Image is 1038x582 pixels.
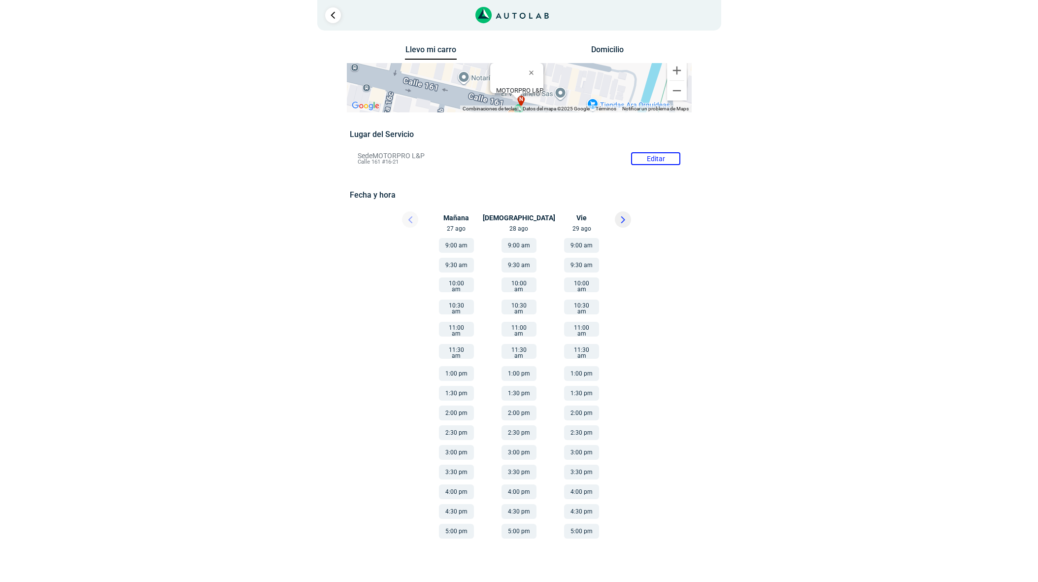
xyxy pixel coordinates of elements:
[439,386,474,401] button: 1:30 pm
[502,344,536,359] button: 11:30 am
[502,445,536,460] button: 3:00 pm
[502,425,536,440] button: 2:30 pm
[502,366,536,381] button: 1:00 pm
[502,238,536,253] button: 9:00 am
[439,484,474,499] button: 4:00 pm
[564,277,599,292] button: 10:00 am
[496,87,543,102] div: Calle 161 #16-21
[349,100,382,112] img: Google
[439,504,474,519] button: 4:30 pm
[581,45,633,59] button: Domicilio
[496,87,543,94] b: MOTORPRO L&P
[439,238,474,253] button: 9:00 am
[622,106,689,111] a: Notificar un problema de Maps
[439,322,474,337] button: 11:00 am
[439,425,474,440] button: 2:30 pm
[502,258,536,273] button: 9:30 am
[439,445,474,460] button: 3:00 pm
[564,238,599,253] button: 9:00 am
[564,425,599,440] button: 2:30 pm
[475,10,549,19] a: Link al sitio de autolab
[523,106,590,111] span: Datos del mapa ©2025 Google
[502,484,536,499] button: 4:00 pm
[564,465,599,479] button: 3:30 pm
[502,406,536,420] button: 2:00 pm
[502,504,536,519] button: 4:30 pm
[564,406,599,420] button: 2:00 pm
[564,322,599,337] button: 11:00 am
[564,386,599,401] button: 1:30 pm
[502,277,536,292] button: 10:00 am
[439,344,474,359] button: 11:30 am
[502,322,536,337] button: 11:00 am
[502,524,536,539] button: 5:00 pm
[439,300,474,314] button: 10:30 am
[564,524,599,539] button: 5:00 pm
[439,524,474,539] button: 5:00 pm
[439,406,474,420] button: 2:00 pm
[325,7,341,23] a: Ir al paso anterior
[439,366,474,381] button: 1:00 pm
[405,45,457,60] button: Llevo mi carro
[667,81,687,101] button: Reducir
[564,366,599,381] button: 1:00 pm
[502,465,536,479] button: 3:30 pm
[522,61,545,84] button: Cerrar
[463,105,517,112] button: Combinaciones de teclas
[596,106,616,111] a: Términos (se abre en una nueva pestaña)
[564,504,599,519] button: 4:30 pm
[439,258,474,273] button: 9:30 am
[667,61,687,80] button: Ampliar
[564,344,599,359] button: 11:30 am
[350,190,688,200] h5: Fecha y hora
[439,277,474,292] button: 10:00 am
[350,130,688,139] h5: Lugar del Servicio
[502,300,536,314] button: 10:30 am
[564,300,599,314] button: 10:30 am
[502,386,536,401] button: 1:30 pm
[349,100,382,112] a: Abre esta zona en Google Maps (se abre en una nueva ventana)
[564,258,599,273] button: 9:30 am
[439,465,474,479] button: 3:30 pm
[519,96,523,104] span: n
[564,445,599,460] button: 3:00 pm
[564,484,599,499] button: 4:00 pm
